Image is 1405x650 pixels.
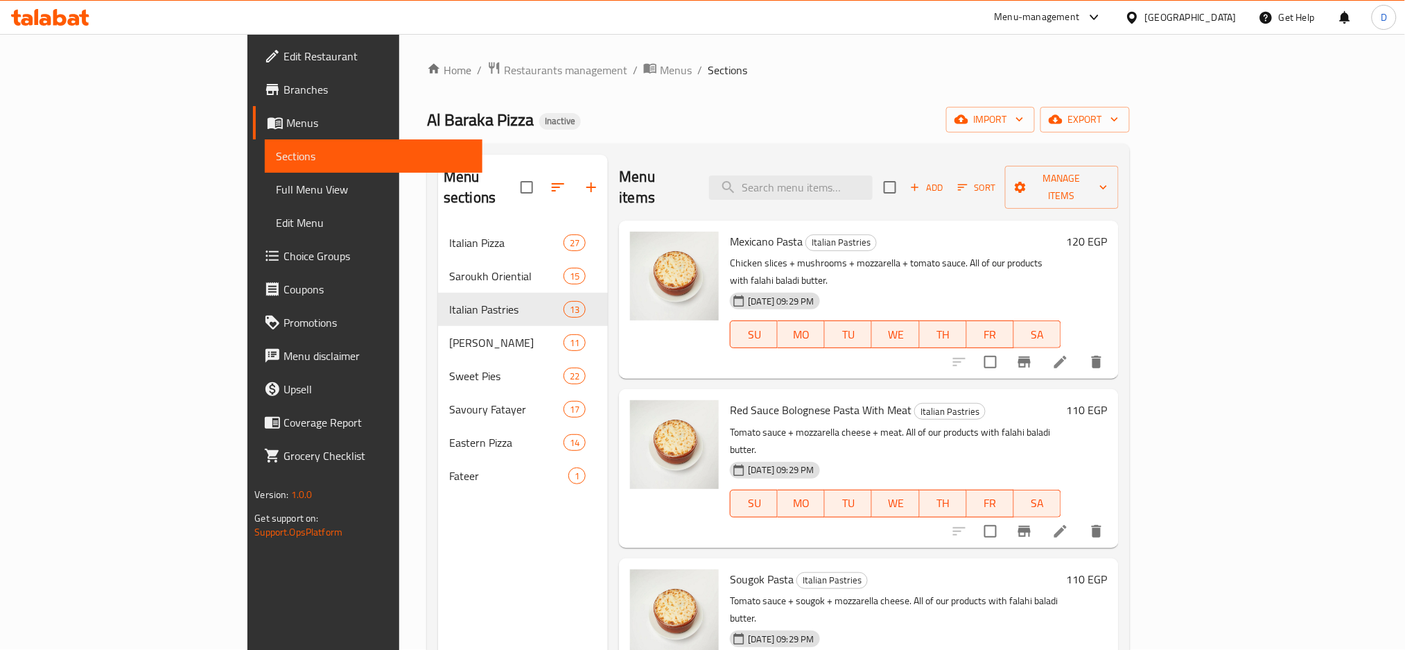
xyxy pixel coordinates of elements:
[283,81,471,98] span: Branches
[972,325,1009,345] span: FR
[925,493,961,513] span: TH
[1020,493,1056,513] span: SA
[805,234,877,251] div: Italian Pastries
[730,320,778,348] button: SU
[283,414,471,431] span: Coverage Report
[878,325,914,345] span: WE
[283,48,471,65] span: Edit Restaurant
[283,381,471,397] span: Upsell
[825,320,872,348] button: TU
[438,326,608,359] div: [PERSON_NAME]11
[1067,400,1108,420] h6: 110 EGP
[783,325,819,345] span: MO
[265,139,482,173] a: Sections
[283,447,471,464] span: Grocery Checklist
[1020,325,1056,345] span: SA
[742,633,819,646] span: [DATE] 09:29 PM
[730,592,1061,627] p: Tomato sauce + sougok + mozzarella cheese. All of our products with falahi baladi butter.
[265,173,482,206] a: Full Menu View
[438,359,608,393] div: Sweet Pies22
[564,368,586,384] div: items
[564,436,585,450] span: 14
[254,523,342,541] a: Support.OpsPlatform
[730,490,778,518] button: SU
[778,320,825,348] button: MO
[253,273,482,306] a: Coupons
[806,234,876,250] span: Italian Pastries
[253,439,482,472] a: Grocery Checklist
[1052,354,1069,370] a: Edit menu item
[972,493,1009,513] span: FR
[564,270,585,283] span: 15
[438,259,608,293] div: Saroukh Oriential15
[1052,523,1069,540] a: Edit menu item
[778,490,825,518] button: MO
[487,61,627,79] a: Restaurants management
[539,113,581,130] div: Inactive
[564,334,586,351] div: items
[976,348,1005,377] span: Select to update
[872,490,919,518] button: WE
[564,237,585,250] span: 27
[1080,515,1113,548] button: delete
[875,173,905,202] span: Select section
[643,61,692,79] a: Menus
[708,62,747,78] span: Sections
[253,406,482,439] a: Coverage Report
[908,180,945,196] span: Add
[286,114,471,131] span: Menus
[283,314,471,331] span: Promotions
[276,214,471,231] span: Edit Menu
[438,226,608,259] div: Italian Pizza27
[449,301,564,318] div: Italian Pastries
[949,177,1005,198] span: Sort items
[449,234,564,251] span: Italian Pizza
[1067,232,1108,251] h6: 120 EGP
[730,231,803,252] span: Mexicano Pasta
[958,180,996,196] span: Sort
[796,572,868,589] div: Italian Pastries
[568,468,586,484] div: items
[633,62,638,78] li: /
[541,171,575,204] span: Sort sections
[783,493,819,513] span: MO
[253,239,482,273] a: Choice Groups
[449,268,564,284] span: Saroukh Oriential
[1067,570,1108,589] h6: 110 EGP
[915,404,985,420] span: Italian Pastries
[914,403,986,420] div: Italian Pastries
[564,370,585,383] span: 22
[283,248,471,264] span: Choice Groups
[283,348,471,364] span: Menu disclaimer
[449,401,564,418] span: Savoury Fatayer
[438,393,608,426] div: Savoury Fatayer17
[253,73,482,106] a: Branches
[742,463,819,477] span: [DATE] 09:29 PM
[925,325,961,345] span: TH
[1051,111,1119,128] span: export
[630,400,719,489] img: Red Sauce Bolognese Pasta With Meat
[276,181,471,198] span: Full Menu View
[291,486,313,504] span: 1.0.0
[1005,166,1119,209] button: Manage items
[449,434,564,451] div: Eastern Pizza
[1014,320,1061,348] button: SA
[427,61,1130,79] nav: breadcrumb
[736,325,772,345] span: SU
[438,293,608,326] div: Italian Pastries13
[967,490,1014,518] button: FR
[253,106,482,139] a: Menus
[730,255,1061,289] p: Chicken slices + mushrooms + mozzarella + tomato sauce. All of our products with falahi baladi bu...
[438,459,608,493] div: Fateer1
[449,368,564,384] span: Sweet Pies
[564,336,585,350] span: 11
[504,62,627,78] span: Restaurants management
[283,281,471,298] span: Coupons
[878,493,914,513] span: WE
[1014,490,1061,518] button: SA
[564,234,586,251] div: items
